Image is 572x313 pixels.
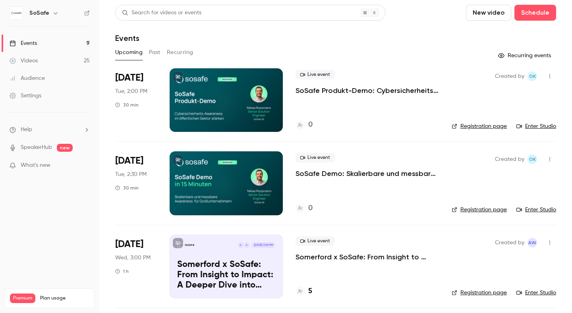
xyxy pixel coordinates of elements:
[115,254,151,262] span: Wed, 3:00 PM
[21,161,50,170] span: What's new
[296,70,335,79] span: Live event
[115,238,143,251] span: [DATE]
[452,289,507,297] a: Registration page
[529,155,536,164] span: OK
[10,74,45,82] div: Audience
[57,144,73,152] span: new
[308,203,313,214] h4: 0
[495,71,524,81] span: Created by
[115,87,147,95] span: Tue, 2:00 PM
[115,235,157,298] div: Sep 3 Wed, 3:00 PM (Europe/Berlin)
[528,71,537,81] span: Olga Krukova
[170,235,283,298] a: Somerford x SoSafe: From Insight to Impact: A Deeper Dive into Behavioral Science in Cybersecurit...
[466,5,511,21] button: New video
[296,153,335,162] span: Live event
[296,86,439,95] a: SoSafe Produkt-Demo: Cybersicherheits-Awareness im öffentlichen Sektor stärken
[251,242,275,248] span: [DATE] 3:00 PM
[115,46,143,59] button: Upcoming
[243,242,250,248] div: A
[21,126,32,134] span: Help
[115,33,139,43] h1: Events
[149,46,160,59] button: Past
[10,294,35,303] span: Premium
[115,268,129,274] div: 1 h
[122,9,201,17] div: Search for videos or events
[495,155,524,164] span: Created by
[167,46,193,59] button: Recurring
[296,120,313,130] a: 0
[528,238,536,247] span: AW
[10,39,37,47] div: Events
[185,243,195,247] p: SoSafe
[296,169,439,178] a: SoSafe Demo: Skalierbare und messbare Awareness für Großunternehmern
[516,206,556,214] a: Enter Studio
[10,57,38,65] div: Videos
[115,102,139,108] div: 30 min
[516,289,556,297] a: Enter Studio
[452,122,507,130] a: Registration page
[115,185,139,191] div: 30 min
[296,252,439,262] a: Somerford x SoSafe: From Insight to Impact: A Deeper Dive into Behavioral Science in Cybersecurity
[115,68,157,132] div: Aug 26 Tue, 2:00 PM (Europe/Paris)
[495,49,556,62] button: Recurring events
[516,122,556,130] a: Enter Studio
[296,203,313,214] a: 0
[10,92,41,100] div: Settings
[495,238,524,247] span: Created by
[528,155,537,164] span: Olga Krukova
[29,9,49,17] h6: SoSafe
[80,162,90,169] iframe: Noticeable Trigger
[529,71,536,81] span: OK
[115,155,143,167] span: [DATE]
[10,7,23,19] img: SoSafe
[308,120,313,130] h4: 0
[115,170,147,178] span: Tue, 2:30 PM
[514,5,556,21] button: Schedule
[21,143,52,152] a: SpeakerHub
[10,126,90,134] li: help-dropdown-opener
[308,286,312,297] h4: 5
[528,238,537,247] span: Alexandra Wasilewski
[296,286,312,297] a: 5
[40,295,89,301] span: Plan usage
[115,71,143,84] span: [DATE]
[238,242,244,248] div: R
[115,151,157,215] div: Aug 26 Tue, 2:30 PM (Europe/Paris)
[452,206,507,214] a: Registration page
[296,236,335,246] span: Live event
[177,260,275,290] p: Somerford x SoSafe: From Insight to Impact: A Deeper Dive into Behavioral Science in Cybersecurity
